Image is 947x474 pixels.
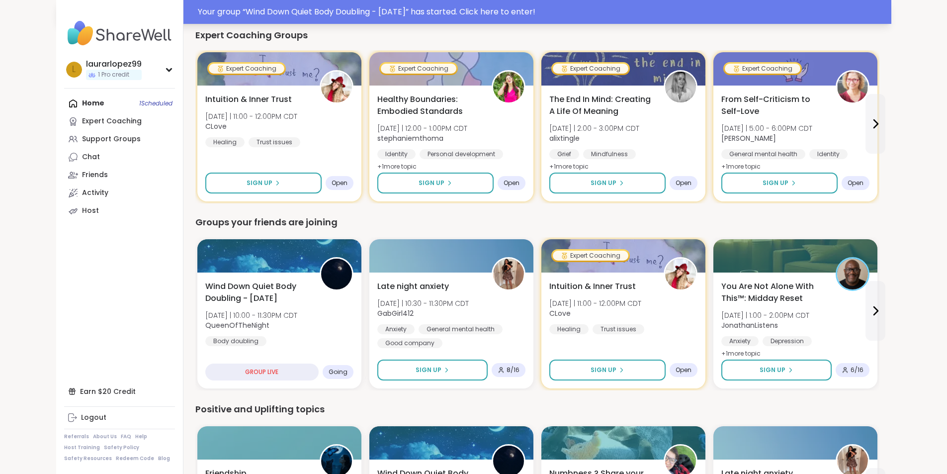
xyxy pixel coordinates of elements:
img: CLove [665,259,696,289]
a: Safety Resources [64,455,112,462]
div: Expert Coaching [381,64,456,74]
span: [DATE] | 10:00 - 11:30PM CDT [205,310,297,320]
img: CLove [321,72,352,102]
span: [DATE] | 11:00 - 12:00PM CDT [549,298,641,308]
div: Identity [809,149,848,159]
a: Host [64,202,175,220]
span: Open [676,179,691,187]
img: ShareWell Nav Logo [64,16,175,51]
a: Safety Policy [104,444,139,451]
div: Body doubling [205,336,266,346]
div: Activity [82,188,108,198]
span: Intuition & Inner Trust [549,281,636,292]
span: Sign Up [591,366,616,375]
span: The End In Mind: Creating A Life Of Meaning [549,94,653,117]
span: Late night anxiety [377,281,449,292]
span: Going [329,368,347,376]
img: QueenOfTheNight [321,259,352,289]
div: Your group “ Wind Down Quiet Body Doubling - [DATE] ” has started. Click here to enter! [198,6,885,18]
button: Sign Up [377,173,494,193]
div: Friends [82,170,108,180]
a: Friends [64,166,175,184]
span: Open [332,179,347,187]
span: Sign Up [763,179,788,188]
div: General mental health [721,149,805,159]
a: Activity [64,184,175,202]
b: stephaniemthoma [377,133,443,143]
b: CLove [549,308,571,318]
a: Expert Coaching [64,112,175,130]
a: Host Training [64,444,100,451]
span: Intuition & Inner Trust [205,94,292,105]
span: [DATE] | 2:00 - 3:00PM CDT [549,123,639,133]
div: Earn $20 Credit [64,382,175,400]
b: JonathanListens [721,320,778,330]
div: General mental health [419,324,503,334]
b: QueenOfTheNight [205,320,269,330]
div: Expert Coaching Groups [195,28,879,42]
div: Personal development [420,149,503,159]
b: alixtingle [549,133,580,143]
a: Referrals [64,433,89,440]
div: Logout [81,413,106,423]
img: alixtingle [665,72,696,102]
button: Sign Up [377,360,488,380]
span: [DATE] | 1:00 - 2:00PM CDT [721,310,809,320]
a: About Us [93,433,117,440]
div: Healing [549,324,589,334]
b: GabGirl412 [377,308,414,318]
div: Support Groups [82,134,141,144]
span: Open [676,366,691,374]
img: GabGirl412 [493,259,524,289]
a: Help [135,433,147,440]
div: Expert Coaching [725,64,800,74]
a: Chat [64,148,175,166]
b: CLove [205,121,227,131]
div: GROUP LIVE [205,364,319,380]
div: Positive and Uplifting topics [195,402,879,416]
button: Sign Up [549,360,666,380]
div: Expert Coaching [209,64,284,74]
span: Sign Up [419,179,444,188]
span: Open [504,179,519,187]
div: Trust issues [593,324,644,334]
img: Fausta [837,72,868,102]
span: You Are Not Alone With This™: Midday Reset [721,281,825,304]
div: Good company [377,338,442,348]
b: [PERSON_NAME] [721,133,776,143]
a: Support Groups [64,130,175,148]
div: Healing [205,137,245,147]
a: Redeem Code [116,455,154,462]
span: Sign Up [591,179,616,188]
div: Trust issues [249,137,300,147]
button: Sign Up [549,173,666,193]
span: Sign Up [247,179,272,188]
div: Host [82,206,99,216]
span: [DATE] | 11:00 - 12:00PM CDT [205,111,297,121]
span: [DATE] | 10:30 - 11:30PM CDT [377,298,469,308]
div: Anxiety [377,324,415,334]
span: 6 / 16 [851,366,863,374]
div: Anxiety [721,336,759,346]
span: [DATE] | 5:00 - 6:00PM CDT [721,123,812,133]
span: l [72,63,76,76]
div: Depression [763,336,812,346]
div: Expert Coaching [553,64,628,74]
img: stephaniemthoma [493,72,524,102]
span: Open [848,179,863,187]
div: Grief [549,149,579,159]
a: Blog [158,455,170,462]
span: From Self-Criticism to Self-Love [721,94,825,117]
span: Sign Up [760,366,785,375]
img: JonathanListens [837,259,868,289]
button: Sign Up [721,173,838,193]
div: Mindfulness [583,149,636,159]
a: Logout [64,409,175,427]
div: Expert Coaching [82,116,142,126]
a: FAQ [121,433,131,440]
div: Identity [377,149,416,159]
div: Chat [82,152,100,162]
span: Sign Up [416,366,441,375]
span: Wind Down Quiet Body Doubling - [DATE] [205,281,309,304]
button: Sign Up [205,173,322,193]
